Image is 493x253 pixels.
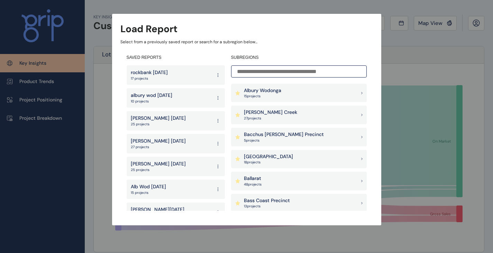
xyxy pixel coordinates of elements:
p: Select from a previously saved report or search for a subregion below... [120,39,373,45]
p: [PERSON_NAME] [DATE] [131,161,186,168]
p: Albury Wodonga [244,87,281,94]
p: 10 projects [131,99,172,104]
p: [GEOGRAPHIC_DATA] [244,153,293,160]
p: 15 project s [244,94,281,99]
p: Bass Coast Precinct [244,197,290,204]
p: [PERSON_NAME][DATE] [131,206,184,213]
p: [PERSON_NAME] [DATE] [131,115,186,122]
p: 13 project s [244,204,290,209]
p: [PERSON_NAME] [DATE] [131,138,186,145]
p: 25 projects [131,168,186,172]
p: 15 projects [131,190,166,195]
h4: SUBREGIONS [231,55,367,61]
p: 17 projects [131,76,168,81]
p: rockbank [DATE] [131,69,168,76]
p: Alb Wod [DATE] [131,183,166,190]
p: albury wod [DATE] [131,92,172,99]
p: Ballarat [244,175,262,182]
p: 25 projects [131,122,186,127]
h4: SAVED REPORTS [127,55,225,61]
p: 27 projects [131,145,186,150]
p: Bacchus [PERSON_NAME] Precinct [244,131,324,138]
p: 48 project s [244,182,262,187]
p: 27 project s [244,116,297,121]
p: [PERSON_NAME] Creek [244,109,297,116]
h3: Load Report [120,22,177,36]
p: 18 project s [244,160,293,165]
p: 5 project s [244,138,324,143]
